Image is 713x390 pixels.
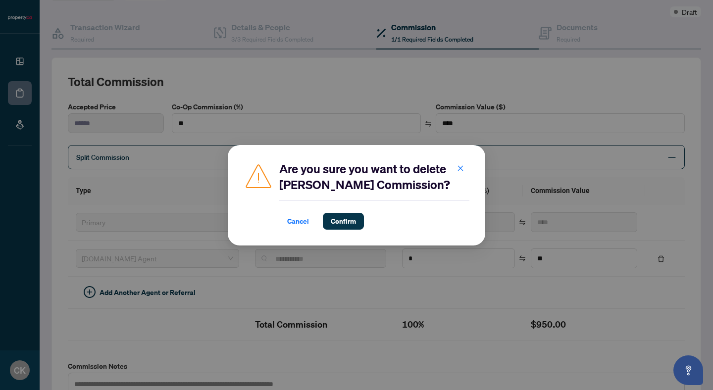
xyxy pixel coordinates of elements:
[279,161,469,193] h2: Are you sure you want to delete [PERSON_NAME] Commission?
[673,355,703,385] button: Open asap
[279,213,317,230] button: Cancel
[331,213,356,229] span: Confirm
[323,213,364,230] button: Confirm
[244,161,273,191] img: Caution Icon
[457,164,464,171] span: close
[287,213,309,229] span: Cancel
